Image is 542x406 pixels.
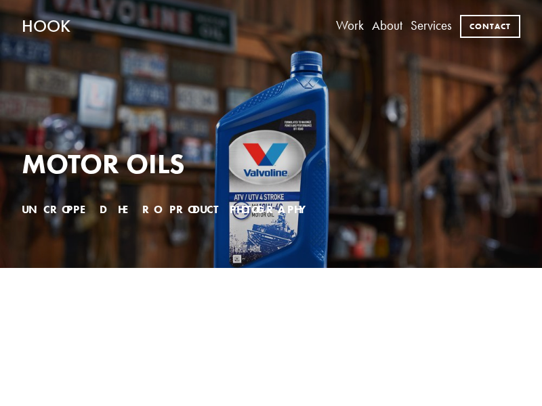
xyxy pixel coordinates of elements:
[336,14,364,39] a: Work
[460,15,520,38] a: Contact
[22,16,70,37] a: HOOK
[22,147,185,181] strong: MOTOR OILS
[411,14,452,39] a: Services
[22,203,310,216] strong: UNCROPPED HERO PRODUCT PHOTOGRAPHY
[372,14,402,39] a: About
